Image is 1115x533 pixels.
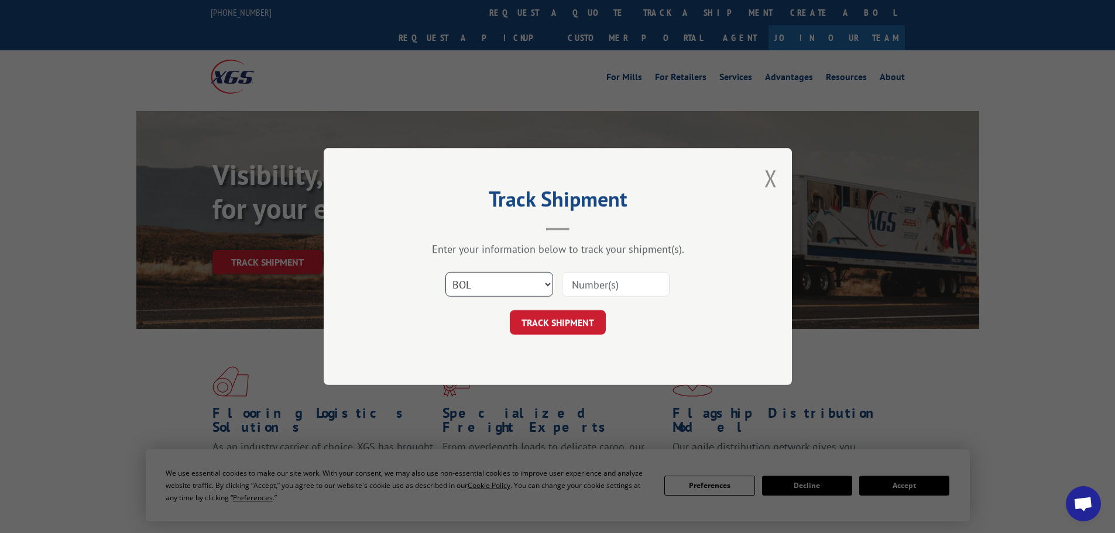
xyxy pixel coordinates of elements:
button: TRACK SHIPMENT [510,310,606,335]
div: Open chat [1066,486,1101,521]
div: Enter your information below to track your shipment(s). [382,242,733,256]
input: Number(s) [562,272,670,297]
button: Close modal [764,163,777,194]
h2: Track Shipment [382,191,733,213]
